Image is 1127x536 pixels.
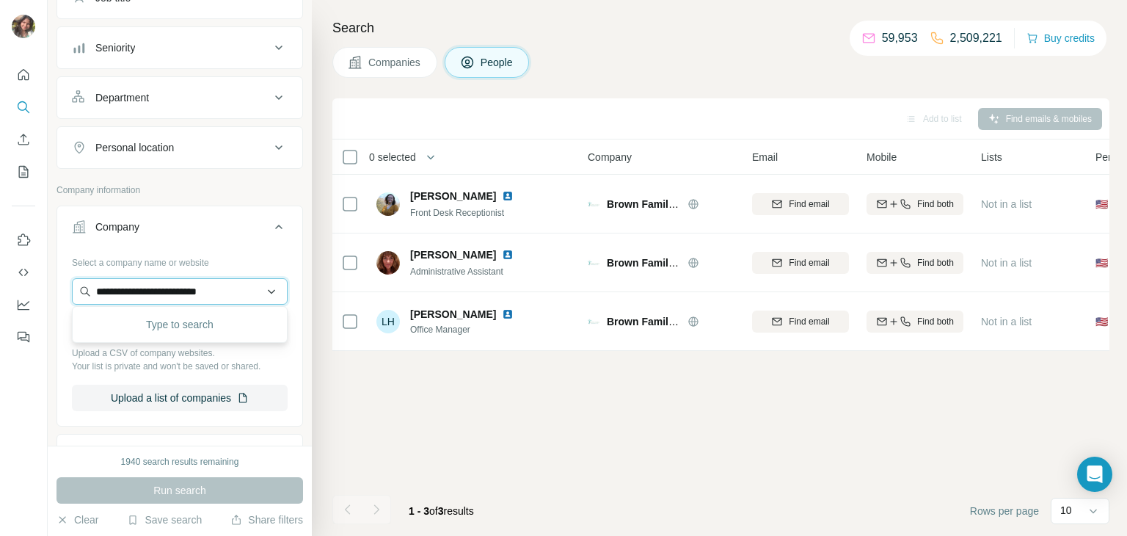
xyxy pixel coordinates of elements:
[12,62,35,88] button: Quick start
[917,198,954,211] span: Find both
[981,257,1032,269] span: Not in a list
[752,150,778,164] span: Email
[410,189,496,203] span: [PERSON_NAME]
[12,126,35,153] button: Enrich CSV
[950,29,1002,47] p: 2,509,221
[72,360,288,373] p: Your list is private and won't be saved or shared.
[752,193,849,215] button: Find email
[981,316,1032,327] span: Not in a list
[57,80,302,115] button: Department
[882,29,918,47] p: 59,953
[410,267,503,277] span: Administrative Assistant
[1026,28,1095,48] button: Buy credits
[410,208,504,218] span: Front Desk Receptionist
[867,193,963,215] button: Find both
[438,505,444,517] span: 3
[867,150,897,164] span: Mobile
[970,504,1039,518] span: Rows per page
[376,251,400,275] img: Avatar
[917,315,954,328] span: Find both
[95,220,139,234] div: Company
[121,455,239,468] div: 1940 search results remaining
[502,190,514,202] img: LinkedIn logo
[588,198,599,210] img: Logo of Brown Family Chiropractic
[127,513,202,527] button: Save search
[376,192,400,216] img: Avatar
[12,324,35,350] button: Feedback
[409,505,474,517] span: results
[867,311,963,333] button: Find both
[607,198,763,210] span: Brown Family [MEDICAL_DATA]
[57,209,302,250] button: Company
[57,438,302,473] button: Industry
[410,307,496,322] span: [PERSON_NAME]
[502,308,514,320] img: LinkedIn logo
[752,311,849,333] button: Find email
[409,505,429,517] span: 1 - 3
[57,30,302,65] button: Seniority
[12,259,35,286] button: Use Surfe API
[12,94,35,120] button: Search
[95,90,149,105] div: Department
[789,198,829,211] span: Find email
[72,347,288,360] p: Upload a CSV of company websites.
[607,316,763,327] span: Brown Family [MEDICAL_DATA]
[1095,314,1108,329] span: 🇺🇸
[429,505,438,517] span: of
[12,15,35,38] img: Avatar
[1077,457,1112,492] div: Open Intercom Messenger
[12,291,35,318] button: Dashboard
[230,513,303,527] button: Share filters
[95,40,135,55] div: Seniority
[502,249,514,261] img: LinkedIn logo
[588,150,632,164] span: Company
[789,315,829,328] span: Find email
[56,184,303,197] p: Company information
[72,385,288,411] button: Upload a list of companies
[57,130,302,165] button: Personal location
[56,513,98,527] button: Clear
[588,257,599,269] img: Logo of Brown Family Chiropractic
[752,252,849,274] button: Find email
[789,256,829,269] span: Find email
[981,150,1002,164] span: Lists
[72,250,288,269] div: Select a company name or website
[369,150,416,164] span: 0 selected
[12,227,35,253] button: Use Surfe on LinkedIn
[481,55,514,70] span: People
[917,256,954,269] span: Find both
[376,310,400,333] div: LH
[1095,197,1108,211] span: 🇺🇸
[1060,503,1072,518] p: 10
[410,323,531,336] span: Office Manager
[95,140,174,155] div: Personal location
[588,316,599,327] img: Logo of Brown Family Chiropractic
[981,198,1032,210] span: Not in a list
[1095,256,1108,270] span: 🇺🇸
[867,252,963,274] button: Find both
[12,159,35,185] button: My lists
[368,55,422,70] span: Companies
[410,247,496,262] span: [PERSON_NAME]
[76,310,284,339] div: Type to search
[607,257,763,269] span: Brown Family [MEDICAL_DATA]
[332,18,1109,38] h4: Search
